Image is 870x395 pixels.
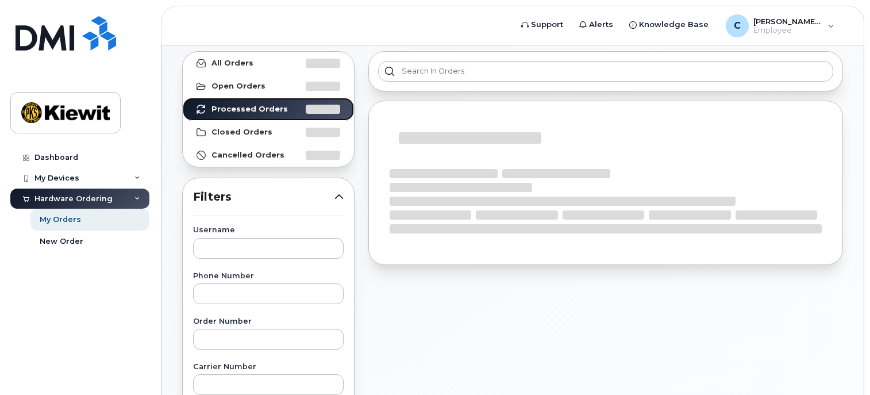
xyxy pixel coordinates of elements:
strong: Closed Orders [211,128,272,137]
span: Employee [753,26,822,35]
input: Search in orders [378,61,833,82]
strong: All Orders [211,59,253,68]
a: All Orders [183,52,354,75]
span: Filters [193,189,334,205]
span: Knowledge Base [639,19,709,30]
a: Support [513,13,571,36]
strong: Cancelled Orders [211,151,284,160]
strong: Open Orders [211,82,265,91]
label: Carrier Number [193,363,344,371]
div: Carlos.Pazos [718,14,842,37]
label: Username [193,227,344,234]
a: Alerts [571,13,621,36]
label: Phone Number [193,273,344,280]
span: Alerts [589,19,613,30]
iframe: Messenger Launcher [820,345,861,386]
span: [PERSON_NAME].[PERSON_NAME] [753,17,822,26]
a: Knowledge Base [621,13,717,36]
a: Closed Orders [183,121,354,144]
a: Cancelled Orders [183,144,354,167]
a: Open Orders [183,75,354,98]
strong: Processed Orders [211,105,288,114]
span: Support [531,19,563,30]
label: Order Number [193,318,344,325]
span: C [734,19,741,33]
a: Processed Orders [183,98,354,121]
